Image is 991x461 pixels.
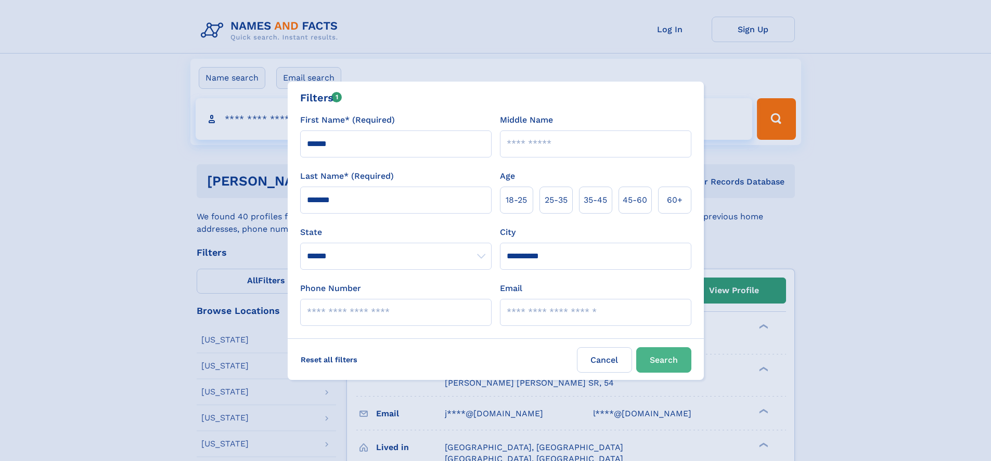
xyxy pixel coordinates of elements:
label: Reset all filters [294,347,364,372]
label: Cancel [577,347,632,373]
label: Phone Number [300,282,361,295]
label: First Name* (Required) [300,114,395,126]
label: Middle Name [500,114,553,126]
span: 35‑45 [584,194,607,206]
label: Email [500,282,522,295]
span: 18‑25 [506,194,527,206]
label: City [500,226,516,239]
div: Filters [300,90,342,106]
label: State [300,226,492,239]
span: 45‑60 [623,194,647,206]
span: 25‑35 [545,194,568,206]
button: Search [636,347,691,373]
span: 60+ [667,194,683,206]
label: Age [500,170,515,182]
label: Last Name* (Required) [300,170,394,182]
